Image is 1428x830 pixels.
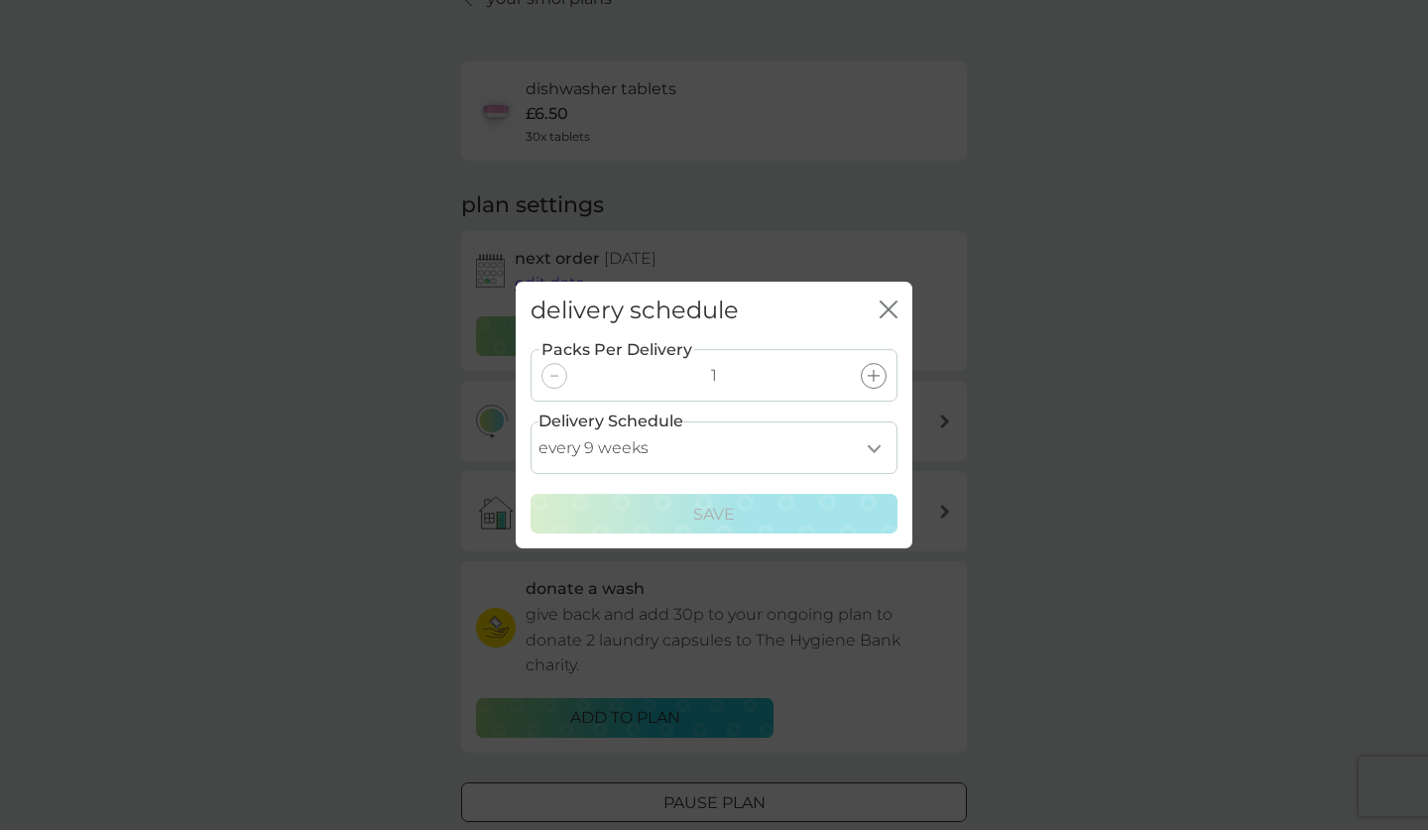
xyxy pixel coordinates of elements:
[693,502,735,528] p: Save
[880,300,897,321] button: close
[538,409,683,434] label: Delivery Schedule
[711,363,717,389] p: 1
[531,494,897,534] button: Save
[531,296,739,325] h2: delivery schedule
[539,337,694,363] label: Packs Per Delivery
